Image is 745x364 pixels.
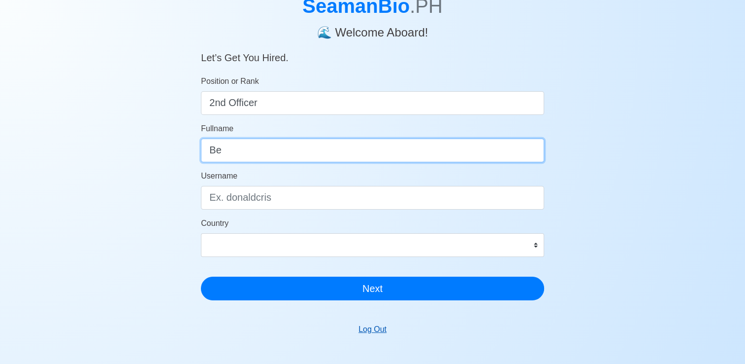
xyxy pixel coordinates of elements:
h5: Let’s Get You Hired. [201,40,544,64]
span: Position or Rank [201,77,259,85]
input: ex. 2nd Officer w/Master License [201,91,544,115]
input: Ex. donaldcris [201,186,544,210]
h4: 🌊 Welcome Aboard! [201,18,544,40]
button: Next [201,277,544,300]
button: Log Out [352,320,393,339]
span: Username [201,172,237,180]
input: Your Fullname [201,139,544,162]
span: Fullname [201,124,233,133]
label: Country [201,218,228,229]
